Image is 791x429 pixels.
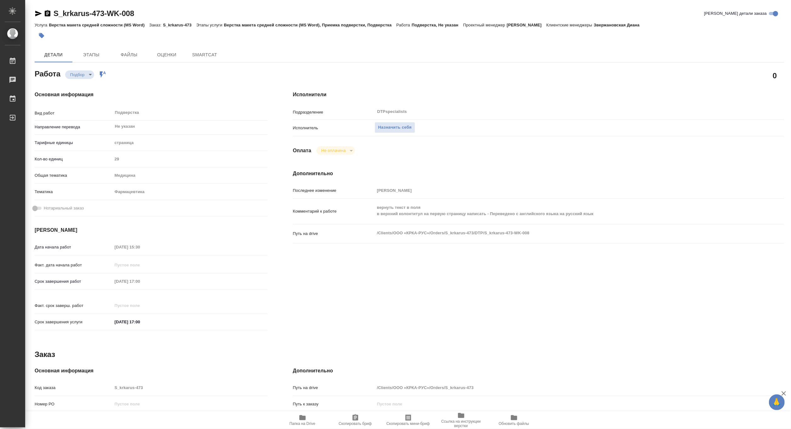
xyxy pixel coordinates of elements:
input: Пустое поле [112,383,268,392]
input: Пустое поле [375,186,743,195]
input: Пустое поле [112,399,268,409]
p: Заказ: [149,23,163,27]
button: 🙏 [769,394,785,410]
span: Скопировать бриф [339,421,372,426]
h4: Дополнительно [293,367,784,375]
button: Добавить тэг [35,29,48,42]
span: Оценки [152,51,182,59]
h4: [PERSON_NAME] [35,226,268,234]
button: Скопировать мини-бриф [382,411,435,429]
input: Пустое поле [112,260,167,270]
textarea: /Clients/ООО «КРКА-РУС»/Orders/S_krkarus-473/DTP/S_krkarus-473-WK-008 [375,228,743,238]
p: Тарифные единицы [35,140,112,146]
button: Подбор [68,72,87,77]
div: Фармацевтика [112,187,268,197]
input: Пустое поле [112,301,167,310]
p: Клиентские менеджеры [546,23,594,27]
p: Код заказа [35,385,112,391]
p: Вид работ [35,110,112,116]
button: Обновить файлы [488,411,540,429]
span: Назначить себя [378,124,411,131]
span: Нотариальный заказ [44,205,84,211]
h4: Основная информация [35,367,268,375]
p: Звержановская Диана [594,23,644,27]
h4: Основная информация [35,91,268,98]
div: Медицина [112,170,268,181]
h2: Заказ [35,349,55,359]
p: Подразделение [293,109,375,115]
div: Подбор [316,146,355,155]
span: Детали [38,51,69,59]
p: Направление перевода [35,124,112,130]
p: S_krkarus-473 [163,23,196,27]
h4: Дополнительно [293,170,784,177]
p: Факт. дата начала работ [35,262,112,268]
button: Скопировать ссылку для ЯМессенджера [35,10,42,17]
p: Путь на drive [293,231,375,237]
button: Скопировать бриф [329,411,382,429]
span: SmartCat [189,51,220,59]
input: Пустое поле [375,383,743,392]
p: [PERSON_NAME] [507,23,546,27]
span: Файлы [114,51,144,59]
input: Пустое поле [112,154,268,164]
p: Факт. срок заверш. работ [35,303,112,309]
div: страница [112,137,268,148]
p: Номер РО [35,401,112,407]
input: Пустое поле [112,277,167,286]
p: Верстка макета средней сложности (MS Word) [49,23,149,27]
h4: Исполнители [293,91,784,98]
p: Срок завершения работ [35,278,112,285]
p: Последнее изменение [293,187,375,194]
p: Кол-во единиц [35,156,112,162]
span: Ссылка на инструкции верстки [438,419,484,428]
p: Исполнитель [293,125,375,131]
div: Подбор [65,70,94,79]
button: Скопировать ссылку [44,10,51,17]
textarea: вернуть текст в поля в верхний колонтитул на первую страницу написать - Переведено с английского ... [375,202,743,219]
a: S_krkarus-473-WK-008 [54,9,134,18]
p: Работа [396,23,412,27]
h2: Работа [35,68,60,79]
p: Общая тематика [35,172,112,179]
p: Путь к заказу [293,401,375,407]
h2: 0 [773,70,777,81]
h4: Оплата [293,147,311,154]
input: ✎ Введи что-нибудь [112,317,167,326]
button: Не оплачена [319,148,347,153]
p: Комментарий к работе [293,208,375,214]
p: Верстка макета средней сложности (MS Word), Приемка подверстки, Подверстка [224,23,396,27]
span: [PERSON_NAME] детали заказа [704,10,767,17]
p: Дата начала работ [35,244,112,250]
p: Услуга [35,23,49,27]
p: Срок завершения услуги [35,319,112,325]
span: Этапы [76,51,106,59]
span: 🙏 [771,396,782,409]
button: Папка на Drive [276,411,329,429]
span: Папка на Drive [290,421,315,426]
input: Пустое поле [375,399,743,409]
p: Этапы услуги [196,23,224,27]
span: Скопировать мини-бриф [387,421,430,426]
p: Подверстка, Не указан [412,23,463,27]
p: Проектный менеджер [463,23,506,27]
span: Обновить файлы [499,421,529,426]
input: Пустое поле [112,242,167,252]
button: Ссылка на инструкции верстки [435,411,488,429]
p: Путь на drive [293,385,375,391]
button: Назначить себя [375,122,415,133]
p: Тематика [35,189,112,195]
